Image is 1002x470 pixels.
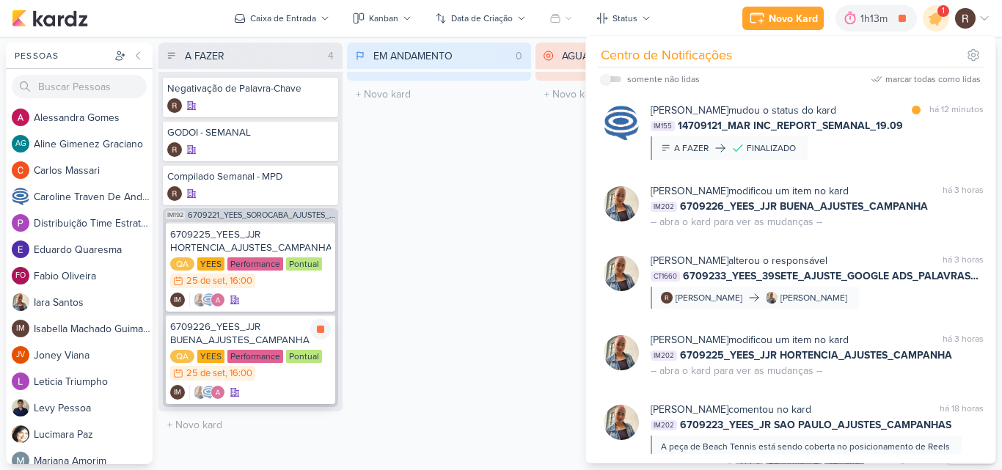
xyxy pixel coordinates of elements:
[651,363,822,378] div: -- abra o kard para ver as mudanças --
[16,325,25,333] p: IM
[34,163,153,178] div: C a r l o s M a s s a r i
[955,8,976,29] img: Rafael Dornelles
[34,136,153,152] div: A l i n e G i m e n e z G r a c i a n o
[34,400,153,416] div: L e v y P e s s o a
[189,293,225,307] div: Colaboradores: Iara Santos, Caroline Traven De Andrade, Alessandra Gomes
[683,268,984,284] span: 6709233_YEES_39SETE_AJUSTE_GOOGLE ADS_PALAVRAS_CHAVE_LOCALIZAÇÃO
[651,402,811,417] div: comentou no kard
[186,276,225,286] div: 25 de set
[604,106,639,141] img: Caroline Traven De Andrade
[12,214,29,232] img: Distribuição Time Estratégico
[170,320,331,347] div: 6709226_YEES_JJR BUENA_AJUSTES_CAMPANHA
[651,403,728,416] b: [PERSON_NAME]
[604,256,639,291] img: Iara Santos
[211,385,225,400] img: Alessandra Gomes
[929,103,984,118] div: há 12 minutos
[15,272,26,280] p: FO
[170,350,194,363] div: QA
[661,440,950,453] div: A peça de Beach Tennis está sendo coberta no posicionamento de Reels
[34,216,153,231] div: D i s t r i b u i ç ã o T i m e E s t r a t é g i c o
[943,253,984,268] div: há 3 horas
[227,257,283,271] div: Performance
[942,5,945,17] span: 1
[34,427,153,442] div: L u c i m a r a P a z
[189,385,225,400] div: Colaboradores: Iara Santos, Caroline Traven De Andrade, Alessandra Gomes
[651,350,677,361] span: IM202
[604,405,639,440] img: Iara Santos
[651,185,728,197] b: [PERSON_NAME]
[170,293,185,307] div: Isabella Machado Guimarães
[651,253,827,268] div: alterou o responsável
[12,399,29,416] img: Levy Pessoa
[174,389,181,397] p: IM
[12,293,29,311] img: Iara Santos
[34,110,153,125] div: A l e s s a n d r a G o m e s
[651,103,836,118] div: mudou o status do kard
[678,118,903,133] span: 14709121_MAR INC_REPORT_SEMANAL_19.09
[766,457,822,470] div: Performance
[651,121,675,131] span: IM155
[604,335,639,370] img: Iara Santos
[940,402,984,417] div: há 18 horas
[651,183,849,199] div: modificou um item no kard
[780,291,847,304] div: [PERSON_NAME]
[211,293,225,307] img: Alessandra Gomes
[651,271,680,282] span: CT1660
[170,385,185,400] div: Isabella Machado Guimarães
[510,48,528,64] div: 0
[769,11,818,26] div: Novo Kard
[186,369,225,378] div: 25 de set
[651,104,728,117] b: [PERSON_NAME]
[34,348,153,363] div: J o n e y V i a n a
[651,254,728,267] b: [PERSON_NAME]
[538,84,717,105] input: + Novo kard
[310,319,331,339] div: Parar relógio
[680,348,952,363] span: 6709225_YEES_JJR HORTENCIA_AJUSTES_CAMPANHA
[12,372,29,390] img: Leticia Triumpho
[34,374,153,389] div: L e t i c i a T r i u m p h o
[12,135,29,153] div: Aline Gimenez Graciano
[12,346,29,364] div: Joney Viana
[167,82,334,95] div: Negativação de Palavra-Chave
[174,297,181,304] p: IM
[167,98,182,113] div: Criador(a): Rafael Dornelles
[202,293,216,307] img: Caroline Traven De Andrade
[167,142,182,157] div: Criador(a): Rafael Dornelles
[188,211,335,219] span: 6709221_YEES_SOROCABA_AJUSTES_CAMPANHAS_MIA
[350,84,528,105] input: + Novo kard
[167,170,334,183] div: Compilado Semanal - MPD
[12,109,29,126] img: Alessandra Gomes
[676,291,742,304] div: [PERSON_NAME]
[651,214,822,230] div: -- abra o kard para ver as mudanças --
[12,188,29,205] img: Caroline Traven De Andrade
[167,186,182,201] div: Criador(a): Rafael Dornelles
[12,10,88,27] img: kardz.app
[12,452,29,469] img: Mariana Amorim
[601,45,732,65] div: Centro de Notificações
[766,292,778,304] img: Iara Santos
[170,385,185,400] div: Criador(a): Isabella Machado Guimarães
[34,268,153,284] div: F a b i o O l i v e i r a
[674,142,709,155] div: A FAZER
[167,126,334,139] div: GODOI - SEMANAL
[747,142,796,155] div: FINALIZADO
[34,189,153,205] div: C a r o l i n e T r a v e n D e A n d r a d e
[193,385,208,400] img: Iara Santos
[15,140,26,148] p: AG
[860,11,892,26] div: 1h13m
[742,7,824,30] button: Novo Kard
[885,73,981,86] div: marcar todas como lidas
[34,295,153,310] div: I a r a S a n t o s
[651,332,849,348] div: modificou um item no kard
[286,350,322,363] div: Pontual
[943,183,984,199] div: há 3 horas
[680,199,928,214] span: 6709226_YEES_JJR BUENA_AJUSTES_CAMPANHA
[12,240,29,258] img: Eduardo Quaresma
[943,332,984,348] div: há 3 horas
[202,385,216,400] img: Caroline Traven De Andrade
[12,425,29,443] img: Lucimara Paz
[322,48,340,64] div: 4
[170,257,194,271] div: QA
[197,257,224,271] div: YEES
[34,321,153,337] div: I s a b e l l a M a c h a d o G u i m a r ã e s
